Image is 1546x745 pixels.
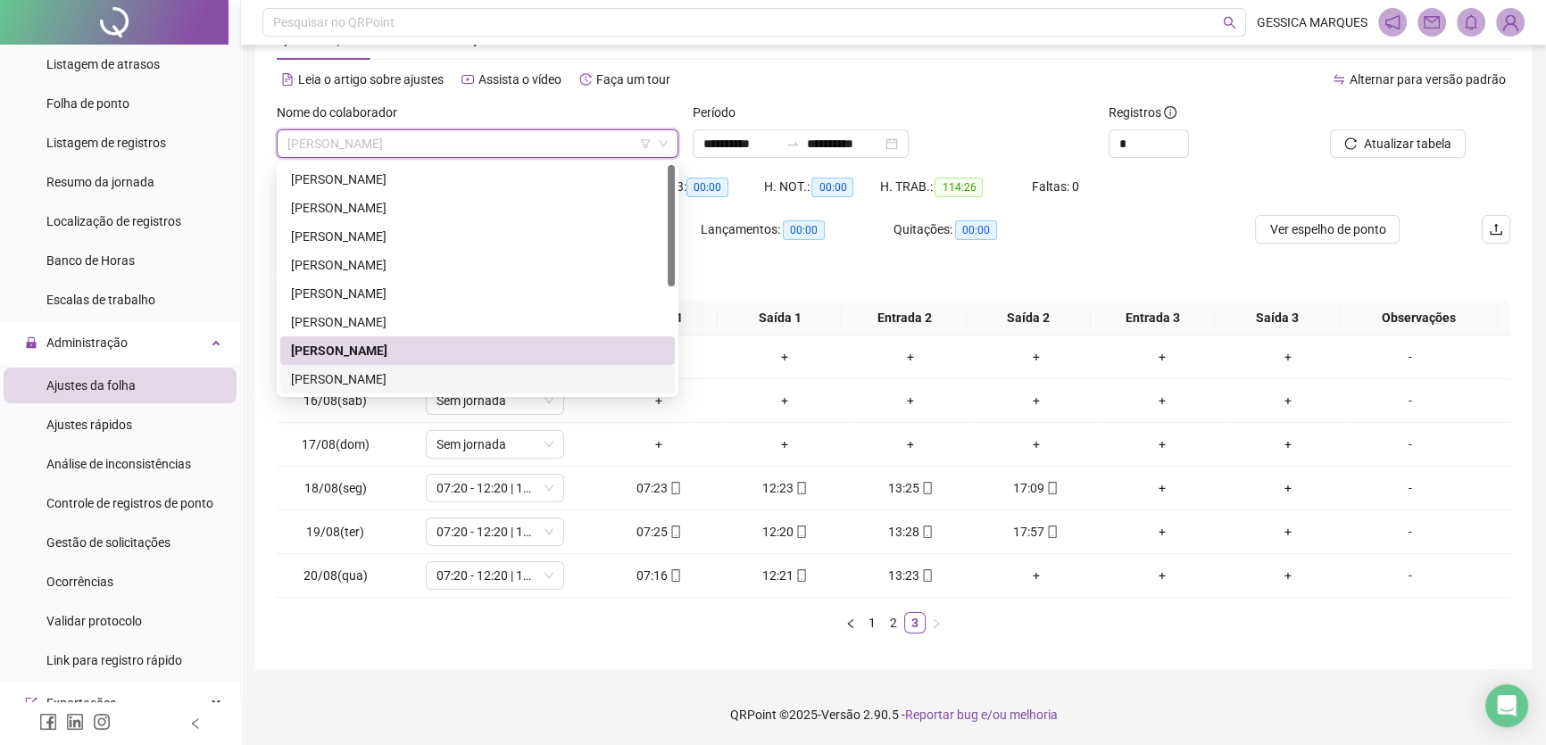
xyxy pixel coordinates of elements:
span: down [544,570,554,581]
div: 17:09 [980,478,1092,498]
div: [PERSON_NAME] [291,170,664,189]
div: EGINA MARIA DE LIMA [280,308,675,336]
span: Administração [46,335,128,350]
th: Entrada 2 [842,301,966,335]
div: + [1106,566,1218,585]
span: 17/08(dom) [302,437,370,451]
span: file-text [281,73,294,86]
li: Página anterior [840,612,861,633]
div: [PERSON_NAME] [291,198,664,218]
div: ANNA THAYLANNE VIEIRA COELHO [280,251,675,279]
div: + [1106,391,1218,410]
span: Ajustes da folha [46,378,136,393]
span: mobile [1044,482,1059,494]
span: history [579,73,592,86]
div: HE 3: [661,177,763,197]
li: 2 [883,612,904,633]
span: Folha de ponto [46,96,129,111]
div: + [1232,566,1343,585]
span: 16/08(sáb) [303,393,367,408]
span: mobile [794,526,808,538]
span: mobile [1044,526,1059,538]
span: Localização de registros [46,214,181,228]
div: + [1232,522,1343,542]
label: Nome do colaborador [277,103,409,122]
span: Sem jornada [436,387,553,414]
th: Saída 1 [718,301,842,335]
div: 12:23 [729,478,841,498]
button: Atualizar tabela [1330,129,1466,158]
div: FERNANDA PEREIRA RODRIGUES [280,336,675,365]
div: - [1358,478,1463,498]
span: mobile [668,569,682,582]
a: 2 [884,613,903,633]
th: Saída 3 [1215,301,1339,335]
div: 07:16 [603,566,715,585]
div: + [855,435,967,454]
div: 13:25 [855,478,967,498]
button: right [926,612,947,633]
span: info-circle [1164,106,1176,119]
span: swap-right [785,137,800,151]
span: Sem jornada [436,431,553,458]
li: Próxima página [926,612,947,633]
span: Controle de registros de ponto [46,496,213,510]
span: 19/08(ter) [306,525,364,539]
li: 1 [861,612,883,633]
div: - [1358,435,1463,454]
span: filter [640,138,651,149]
div: + [1232,478,1343,498]
div: + [1232,347,1343,367]
span: Reportar bug e/ou melhoria [905,708,1058,722]
span: 00:00 [783,220,825,240]
span: FERNANDA PEREIRA RODRIGUES [287,130,668,157]
span: Observações [1347,308,1491,327]
div: ADRIANA RODRIGUES FERREIRA [280,165,675,194]
span: mobile [919,482,934,494]
span: Versão [821,708,860,722]
span: right [931,618,942,629]
div: [PERSON_NAME] [291,227,664,246]
div: [PERSON_NAME] [291,341,664,360]
div: 07:25 [603,522,715,542]
div: H. NOT.: [763,177,879,197]
div: + [980,347,1092,367]
span: Escalas de trabalho [46,293,155,307]
span: linkedin [66,713,84,731]
span: 00:00 [686,178,728,197]
span: mobile [919,526,934,538]
span: export [25,697,37,709]
th: Saída 2 [967,301,1091,335]
span: Gestão de solicitações [46,535,170,550]
span: Banco de Horas [46,253,135,268]
span: Ocorrências [46,575,113,589]
div: 12:21 [729,566,841,585]
img: 84574 [1497,9,1524,36]
span: Assista o vídeo [478,72,561,87]
span: mail [1424,14,1440,30]
div: [PERSON_NAME] [291,312,664,332]
div: + [1106,347,1218,367]
div: H. TRAB.: [879,177,1031,197]
div: AMANDA MARIA LOPES DE BALTAZAR [280,194,675,222]
span: 20/08(qua) [303,568,368,583]
div: + [855,347,967,367]
div: - [1358,566,1463,585]
span: Faça um tour [596,72,670,87]
span: mobile [919,569,934,582]
th: Entrada 3 [1091,301,1215,335]
div: + [729,347,841,367]
span: Leia o artigo sobre ajustes [298,72,444,87]
span: down [544,526,554,537]
div: - [1358,391,1463,410]
div: + [1232,391,1343,410]
div: + [1106,522,1218,542]
span: Listagem de registros [46,136,166,150]
span: Alternar para versão padrão [1350,72,1506,87]
div: 13:23 [855,566,967,585]
span: mobile [794,569,808,582]
div: 13:28 [855,522,967,542]
span: Validar protocolo [46,614,142,628]
span: down [544,395,554,406]
span: bell [1463,14,1479,30]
